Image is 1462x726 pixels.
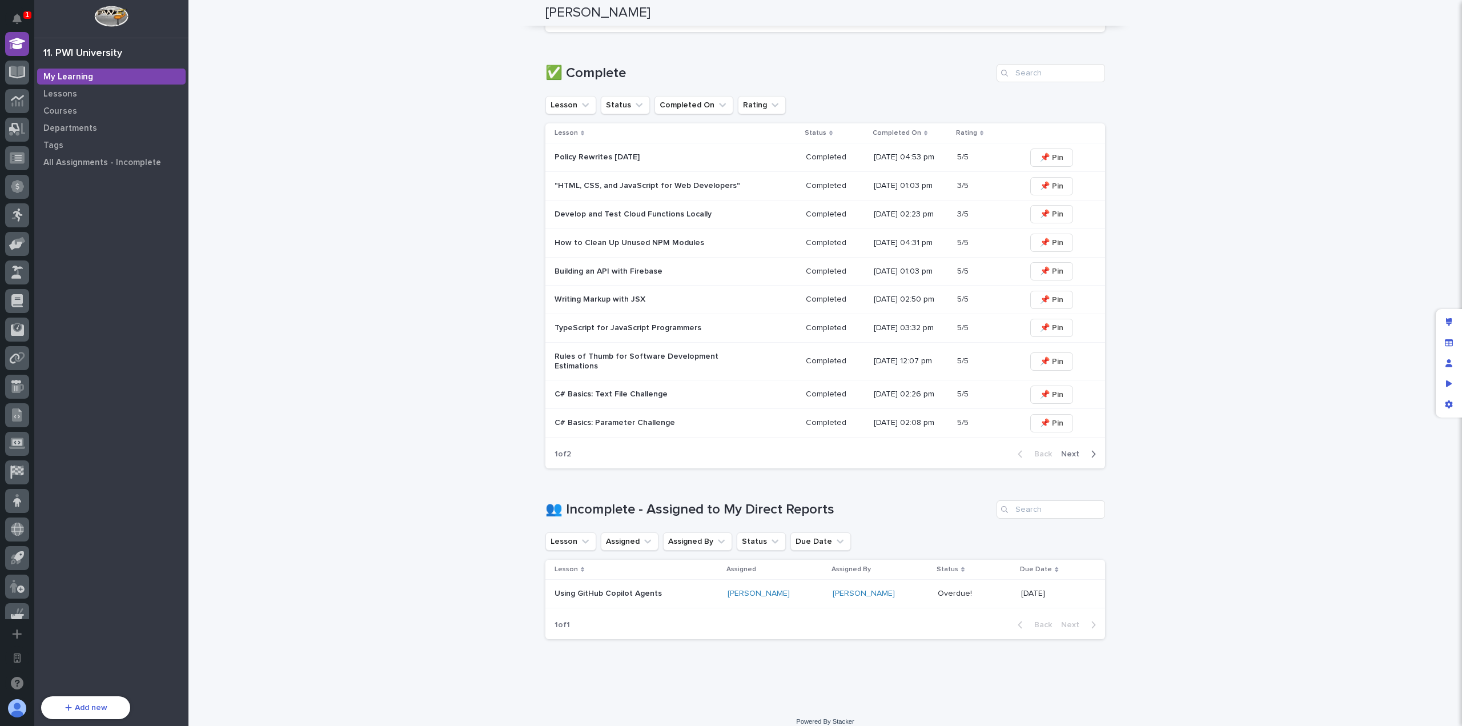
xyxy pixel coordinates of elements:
[1040,356,1063,367] span: 📌 Pin
[663,532,732,551] button: Assigned By
[545,380,1105,409] tr: C# Basics: Text File ChallengeCompletedCompleted [DATE] 02:26 pm5/55/5 📌 Pin
[1040,237,1063,248] span: 📌 Pin
[601,532,658,551] button: Assigned
[25,11,29,19] p: 1
[545,342,1105,380] tr: Rules of Thumb for Software Development EstimationsCompletedCompleted [DATE] 12:07 pm5/55/5 📌 Pin
[11,63,208,82] p: How can we help?
[938,587,974,599] p: Overdue!
[805,127,826,139] p: Status
[555,210,754,219] p: Develop and Test Cloud Functions Locally
[957,416,971,428] p: 5/5
[1057,449,1105,459] button: Next
[11,127,32,147] img: 1736555164131-43832dd5-751b-4058-ba23-39d91318e5a0
[555,323,754,333] p: TypeScript for JavaScript Programmers
[114,211,138,220] span: Pylon
[1061,450,1086,458] span: Next
[5,671,29,695] button: Open support chat
[1030,149,1073,167] button: 📌 Pin
[957,321,971,333] p: 5/5
[34,154,188,171] a: All Assignments - Incomplete
[1030,262,1073,280] button: 📌 Pin
[1040,152,1063,163] span: 📌 Pin
[874,418,948,428] p: [DATE] 02:08 pm
[937,563,958,576] p: Status
[874,295,948,304] p: [DATE] 02:50 pm
[1439,374,1459,394] div: Preview as
[957,264,971,276] p: 5/5
[957,387,971,399] p: 5/5
[874,153,948,162] p: [DATE] 04:53 pm
[194,130,208,144] button: Start new chat
[874,356,948,366] p: [DATE] 12:07 pm
[545,200,1105,228] tr: Develop and Test Cloud Functions LocallyCompletedCompleted [DATE] 02:23 pm3/53/5 📌 Pin
[545,440,580,468] p: 1 of 2
[790,532,851,551] button: Due Date
[545,286,1105,314] tr: Writing Markup with JSXCompletedCompleted [DATE] 02:50 pm5/55/5 📌 Pin
[23,183,62,195] span: Help Docs
[545,314,1105,343] tr: TypeScript for JavaScript ProgrammersCompletedCompleted [DATE] 03:32 pm5/55/5 📌 Pin
[34,119,188,137] a: Departments
[1027,621,1052,629] span: Back
[39,127,187,138] div: Start new chat
[1021,587,1047,599] p: [DATE]
[1439,332,1459,353] div: Manage fields and data
[738,96,786,114] button: Rating
[654,96,733,114] button: Completed On
[1009,449,1057,459] button: Back
[545,409,1105,438] tr: C# Basics: Parameter ChallengeCompletedCompleted [DATE] 02:08 pm5/55/5 📌 Pin
[5,7,29,31] button: Notifications
[555,352,754,371] p: Rules of Thumb for Software Development Estimations
[874,390,948,399] p: [DATE] 02:26 pm
[1030,205,1073,223] button: 📌 Pin
[34,102,188,119] a: Courses
[545,5,650,21] h2: [PERSON_NAME]
[728,589,790,599] a: [PERSON_NAME]
[30,91,188,103] input: Clear
[1057,620,1105,630] button: Next
[1040,389,1063,400] span: 📌 Pin
[874,238,948,248] p: [DATE] 04:31 pm
[1439,353,1459,374] div: Manage users
[806,387,849,399] p: Completed
[555,589,718,599] p: Using GitHub Copilot Agents
[34,137,188,154] a: Tags
[1040,266,1063,277] span: 📌 Pin
[34,85,188,102] a: Lessons
[997,500,1105,519] input: Search
[957,150,971,162] p: 5/5
[43,158,161,168] p: All Assignments - Incomplete
[43,106,77,117] p: Courses
[1040,181,1063,192] span: 📌 Pin
[806,292,849,304] p: Completed
[997,64,1105,82] div: Search
[41,696,130,719] button: Add new
[43,89,77,99] p: Lessons
[1439,394,1459,415] div: App settings
[956,127,977,139] p: Rating
[7,179,67,199] a: 📖Help Docs
[1020,563,1052,576] p: Due Date
[545,257,1105,286] tr: Building an API with FirebaseCompletedCompleted [DATE] 01:03 pm5/55/5 📌 Pin
[545,502,992,518] h1: 👥 Incomplete - Assigned to My Direct Reports
[806,236,849,248] p: Completed
[1030,386,1073,404] button: 📌 Pin
[833,589,895,599] a: [PERSON_NAME]
[545,580,1105,608] tr: Using GitHub Copilot Agents[PERSON_NAME] [PERSON_NAME] Overdue!Overdue! [DATE][DATE]
[43,47,122,60] div: 11. PWI University
[806,321,849,333] p: Completed
[726,563,756,576] p: Assigned
[555,267,754,276] p: Building an API with Firebase
[555,418,754,428] p: C# Basics: Parameter Challenge
[874,210,948,219] p: [DATE] 02:23 pm
[1027,450,1052,458] span: Back
[1009,620,1057,630] button: Back
[1040,208,1063,220] span: 📌 Pin
[737,532,786,551] button: Status
[555,563,578,576] p: Lesson
[1030,319,1073,337] button: 📌 Pin
[957,179,971,191] p: 3/5
[555,153,754,162] p: Policy Rewrites [DATE]
[1030,414,1073,432] button: 📌 Pin
[806,207,849,219] p: Completed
